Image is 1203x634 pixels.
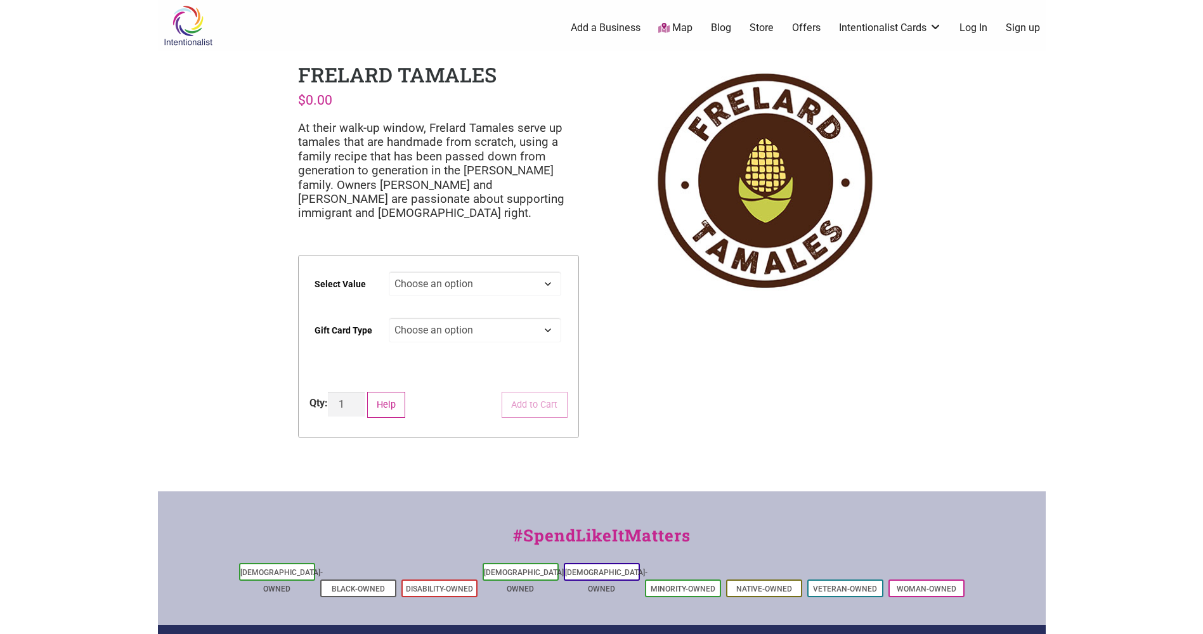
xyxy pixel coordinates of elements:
label: Select Value [315,270,366,299]
button: Help [367,392,406,418]
img: Frelard Tamales logo [624,61,905,301]
a: [DEMOGRAPHIC_DATA]-Owned [565,568,647,593]
span: $ [298,92,306,108]
h1: Frelard Tamales [298,61,497,88]
label: Gift Card Type [315,316,372,345]
a: Sign up [1006,21,1040,35]
a: [DEMOGRAPHIC_DATA]-Owned [240,568,323,593]
a: Veteran-Owned [813,585,877,593]
a: Map [658,21,693,36]
a: Add a Business [571,21,641,35]
a: Woman-Owned [897,585,956,593]
p: At their walk-up window, Frelard Tamales serve up tamales that are handmade from scratch, using a... [298,121,579,221]
a: Native-Owned [736,585,792,593]
a: Minority-Owned [651,585,715,593]
a: Black-Owned [332,585,385,593]
a: Blog [711,21,731,35]
div: #SpendLikeItMatters [158,523,1046,560]
a: Store [750,21,774,35]
a: [DEMOGRAPHIC_DATA]-Owned [484,568,566,593]
input: Product quantity [328,392,365,417]
div: Qty: [309,396,328,411]
button: Add to Cart [502,392,568,418]
a: Offers [792,21,821,35]
a: Log In [959,21,987,35]
a: Disability-Owned [406,585,473,593]
img: Intentionalist [158,5,218,46]
bdi: 0.00 [298,92,332,108]
a: Intentionalist Cards [839,21,942,35]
